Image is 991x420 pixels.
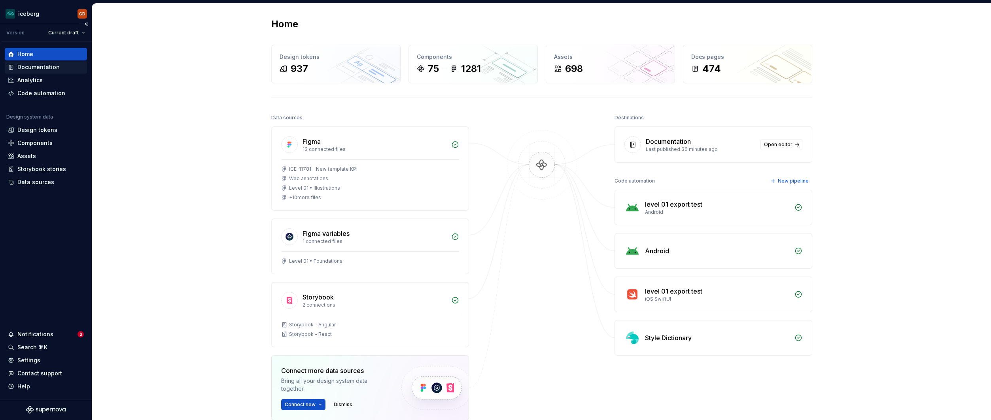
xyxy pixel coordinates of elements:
[79,11,85,17] div: GD
[554,53,667,61] div: Assets
[5,163,87,175] a: Storybook stories
[17,369,62,377] div: Contact support
[45,27,89,38] button: Current draft
[289,194,321,201] div: + 10 more files
[17,165,66,173] div: Storybook stories
[6,114,53,120] div: Design system data
[289,322,336,328] div: Storybook - Angular
[645,246,669,256] div: Android
[17,139,53,147] div: Components
[646,137,691,146] div: Documentation
[78,331,84,337] span: 2
[303,137,321,146] div: Figma
[281,399,325,410] button: Connect new
[281,366,388,375] div: Connect more data sources
[461,62,481,75] div: 1281
[5,61,87,73] a: Documentation
[271,45,401,83] a: Design tokens937
[18,10,39,18] div: iceberg
[289,175,328,182] div: Web annotations
[26,406,66,414] svg: Supernova Logo
[17,126,57,134] div: Design tokens
[615,175,655,186] div: Code automation
[565,62,583,75] div: 698
[289,258,342,264] div: Level 01 • Foundations
[6,30,25,36] div: Version
[764,141,792,148] span: Open editor
[6,9,15,19] img: 418c6d47-6da6-4103-8b13-b5999f8989a1.png
[646,146,756,153] div: Last published 36 minutes ago
[17,50,33,58] div: Home
[5,87,87,100] a: Code automation
[683,45,812,83] a: Docs pages474
[303,302,446,308] div: 2 connections
[303,292,334,302] div: Storybook
[5,354,87,367] a: Settings
[702,62,721,75] div: 474
[5,176,87,188] a: Data sources
[281,377,388,393] div: Bring all your design system data together.
[5,380,87,393] button: Help
[5,328,87,341] button: Notifications2
[289,331,332,337] div: Storybook - React
[17,76,43,84] div: Analytics
[5,74,87,87] a: Analytics
[428,62,439,75] div: 75
[760,139,802,150] a: Open editor
[271,112,303,123] div: Data sources
[2,5,90,22] button: icebergGD
[17,178,54,186] div: Data sources
[5,341,87,354] button: Search ⌘K
[5,367,87,380] button: Contact support
[17,152,36,160] div: Assets
[645,200,702,209] div: level 01 export test
[5,150,87,162] a: Assets
[645,286,702,296] div: level 01 export test
[271,218,469,274] a: Figma variables1 connected filesLevel 01 • Foundations
[303,146,446,153] div: 13 connected files
[271,282,469,347] a: Storybook2 connectionsStorybook - AngularStorybook - React
[5,48,87,60] a: Home
[645,209,790,215] div: Android
[330,399,356,410] button: Dismiss
[285,401,316,408] span: Connect new
[417,53,530,61] div: Components
[289,185,340,191] div: Level 01 • Illustrations
[17,356,40,364] div: Settings
[778,178,809,184] span: New pipeline
[615,112,644,123] div: Destinations
[645,333,692,343] div: Style Dictionary
[645,296,790,302] div: iOS SwiftUI
[289,166,357,172] div: ICE-11781 - New template KPI
[280,53,392,61] div: Design tokens
[303,229,350,238] div: Figma variables
[271,126,469,211] a: Figma13 connected filesICE-11781 - New template KPIWeb annotationsLevel 01 • Illustrations+10more...
[334,401,352,408] span: Dismiss
[691,53,804,61] div: Docs pages
[81,19,92,30] button: Collapse sidebar
[17,343,47,351] div: Search ⌘K
[17,330,53,338] div: Notifications
[48,30,79,36] span: Current draft
[5,137,87,149] a: Components
[17,382,30,390] div: Help
[271,18,298,30] h2: Home
[5,124,87,136] a: Design tokens
[17,63,60,71] div: Documentation
[546,45,675,83] a: Assets698
[768,175,812,186] button: New pipeline
[291,62,308,75] div: 937
[409,45,538,83] a: Components751281
[303,238,446,245] div: 1 connected files
[17,89,65,97] div: Code automation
